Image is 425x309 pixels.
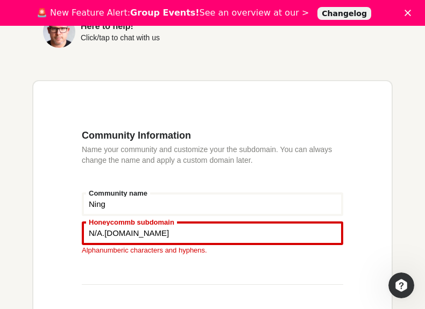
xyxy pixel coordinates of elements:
[82,247,343,254] div: Alphanumberic characters and hyphens.
[82,192,343,216] input: Community name
[81,34,160,41] div: Click/tap to chat with us
[43,16,222,48] a: Here to help!Click/tap to chat with us
[43,16,75,48] img: Sean
[86,219,177,226] label: Honeycommb subdomain
[82,221,343,245] input: your-subdomain.honeycommb.com
[82,130,343,141] h3: Community Information
[82,144,343,166] p: Name your community and customize your the subdomain. You can always change the name and apply a ...
[405,10,415,16] div: Close
[130,8,200,18] b: Group Events!
[37,8,309,18] div: 🚨 New Feature Alert: See an overview at our >
[81,22,160,31] div: Here to help!
[86,190,150,197] label: Community name
[388,272,414,298] iframe: Intercom live chat
[317,7,371,20] a: Changelog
